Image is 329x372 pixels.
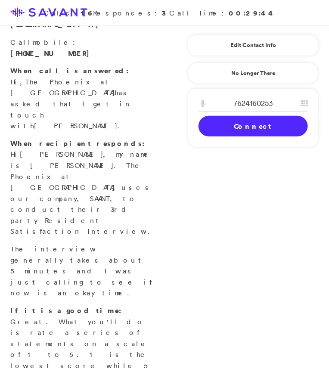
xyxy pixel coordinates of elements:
[162,8,169,18] strong: 3
[199,38,308,52] a: Edit Contact Info
[188,62,319,84] a: No Longer There
[33,38,73,46] span: mobile
[10,37,155,59] p: Call :
[10,77,115,97] span: The Phoenix at [GEOGRAPHIC_DATA]
[10,66,129,75] strong: When call is answered:
[10,49,94,58] span: [PHONE_NUMBER]
[10,306,121,315] strong: If it is a good time:
[229,8,276,18] strong: 00:29:44
[199,116,308,136] a: Connect
[20,150,103,158] span: [PERSON_NAME]
[10,65,155,132] p: Hi, has asked that I get in touch with .
[10,138,155,237] p: Hi , my name is [PERSON_NAME]. The Phoenix at [GEOGRAPHIC_DATA] uses our company, SAVANT, to cond...
[10,244,155,299] p: The interview generally takes about 5 minutes and I was just calling to see if now is an okay time.
[34,121,117,130] span: [PERSON_NAME]
[10,139,145,148] strong: When recipient responds:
